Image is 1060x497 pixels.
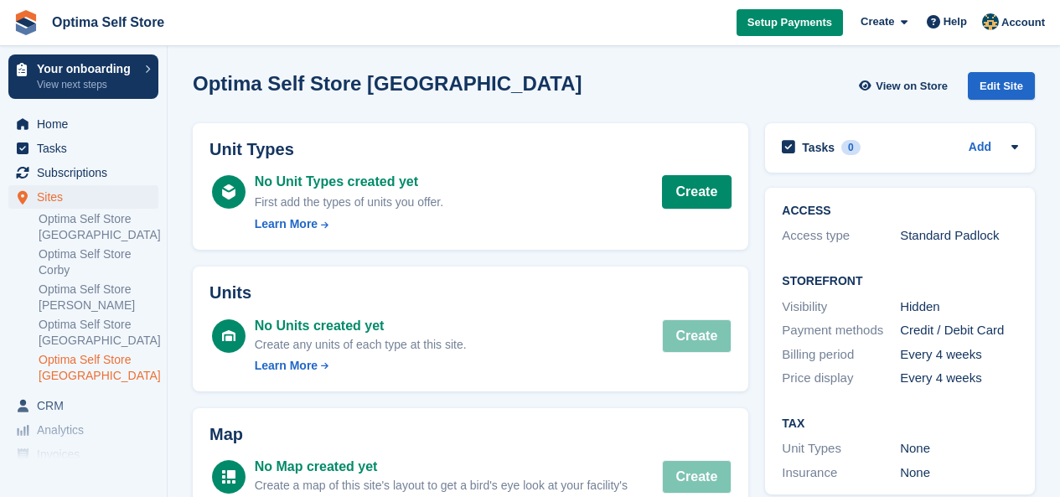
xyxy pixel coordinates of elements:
img: map-icn-white-8b231986280072e83805622d3debb4903e2986e43859118e7b4002611c8ef794.svg [222,470,235,484]
div: Hidden [900,298,1018,317]
button: Create [662,319,732,353]
span: CRM [37,394,137,417]
a: Learn More [255,357,467,375]
div: Billing period [782,345,900,365]
a: menu [8,185,158,209]
div: Every 4 weeks [900,369,1018,388]
div: No Unit Types created yet [255,172,443,192]
h2: Tasks [802,140,835,155]
a: menu [8,161,158,184]
div: Payment methods [782,321,900,340]
div: No Units created yet [255,316,467,336]
h2: Unit Types [209,140,732,159]
span: Tasks [37,137,137,160]
span: Home [37,112,137,136]
div: None [900,463,1018,483]
span: Setup Payments [747,14,832,31]
a: menu [8,137,158,160]
h2: Storefront [782,275,1018,288]
span: Create [861,13,894,30]
h2: Map [209,425,732,444]
div: Edit Site [968,72,1035,100]
span: Account [1001,14,1045,31]
a: View on Store [856,72,954,100]
span: First add the types of units you offer. [255,195,443,209]
span: View on Store [876,78,948,95]
div: Insurance [782,463,900,483]
span: Invoices [37,443,137,466]
span: Analytics [37,418,137,442]
div: Standard Padlock [900,226,1018,246]
span: Sites [37,185,137,209]
div: Access type [782,226,900,246]
div: Visibility [782,298,900,317]
div: 0 [841,140,861,155]
a: Learn More [255,215,443,233]
a: Optima Self Store [GEOGRAPHIC_DATA] [39,211,158,243]
div: Credit / Debit Card [900,321,1018,340]
a: Optima Self Store Corby [39,246,158,278]
a: Create [662,175,732,209]
p: Your onboarding [37,63,137,75]
a: Add [969,138,991,158]
h2: Optima Self Store [GEOGRAPHIC_DATA] [193,72,582,95]
a: Setup Payments [737,9,843,37]
div: Learn More [255,215,318,233]
div: Unit Types [782,439,900,458]
div: None [900,439,1018,458]
img: Alex Morgan-Jones [982,13,999,30]
div: Price display [782,369,900,388]
div: Learn More [255,357,318,375]
h2: ACCESS [782,204,1018,218]
a: menu [8,443,158,466]
img: unit-icn-white-d235c252c4782ee186a2df4c2286ac11bc0d7b43c5caf8ab1da4ff888f7e7cf9.svg [222,330,235,342]
a: Optima Self Store [GEOGRAPHIC_DATA] [39,352,158,384]
h2: Tax [782,417,1018,431]
a: menu [8,112,158,136]
img: stora-icon-8386f47178a22dfd0bd8f6a31ec36ba5ce8667c1dd55bd0f319d3a0aa187defe.svg [13,10,39,35]
button: Create [662,460,732,494]
img: unit-type-icn-white-16d13ffa02960716e5f9c6ef3da9be9de4fcf26b26518e163466bdfb0a71253c.svg [222,184,235,199]
a: Optima Self Store [GEOGRAPHIC_DATA] [39,317,158,349]
a: menu [8,394,158,417]
div: Every 4 weeks [900,345,1018,365]
div: Create any units of each type at this site. [255,336,467,354]
div: No Map created yet [255,457,662,477]
a: Optima Self Store [PERSON_NAME] [39,282,158,313]
span: Subscriptions [37,161,137,184]
a: Optima Self Store [45,8,171,36]
p: View next steps [37,77,137,92]
a: Edit Site [968,72,1035,106]
a: menu [8,418,158,442]
span: Help [944,13,967,30]
h2: Units [209,283,732,303]
a: Your onboarding View next steps [8,54,158,99]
